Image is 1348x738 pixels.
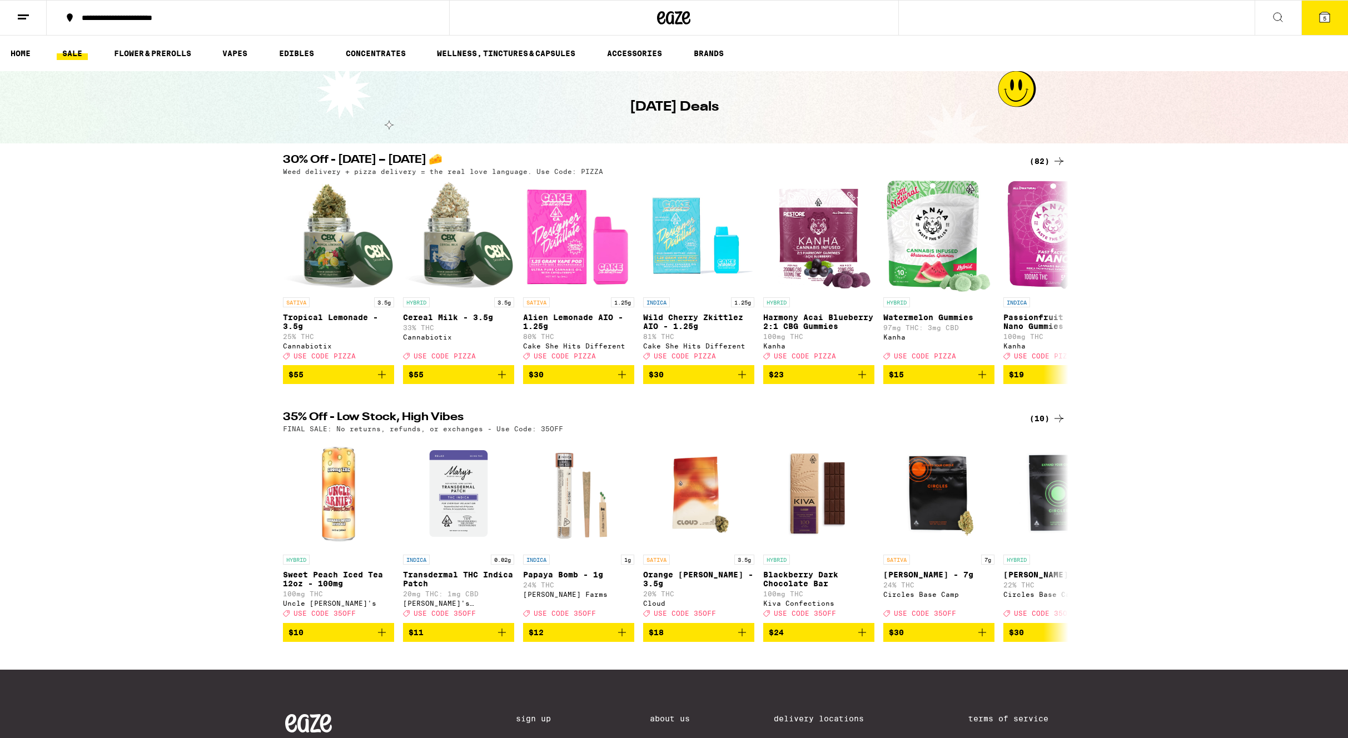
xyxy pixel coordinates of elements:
p: 24% THC [883,581,994,589]
p: 25% THC [283,333,394,340]
span: $30 [649,370,664,379]
p: 1g [621,555,634,565]
h2: 35% Off - Low Stock, High Vibes [283,412,1011,425]
img: Cloud - Orange Runtz - 3.5g [643,438,754,549]
p: 1.25g [611,297,634,307]
p: SATIVA [283,297,310,307]
p: Papaya Bomb - 1g [523,570,634,579]
p: 1.25g [731,297,754,307]
p: Passionfruit Paradise Nano Gummies [1003,313,1115,331]
a: Open page for Harmony Acai Blueberry 2:1 CBG Gummies from Kanha [763,181,874,365]
a: Open page for Tropical Lemonade - 3.5g from Cannabiotix [283,181,394,365]
a: FLOWER & PREROLLS [108,47,197,60]
img: Uncle Arnie's - Sweet Peach Iced Tea 12oz - 100mg [283,438,394,549]
span: $23 [769,370,784,379]
a: SALE [57,47,88,60]
span: $12 [529,628,544,637]
button: Add to bag [883,365,994,384]
span: USE CODE PIZZA [654,352,716,360]
p: 100mg THC [763,333,874,340]
a: Open page for Wild Cherry Zkittlez AIO - 1.25g from Cake She Hits Different [643,181,754,365]
a: Open page for Hella Jelly - 7g from Circles Base Camp [883,438,994,622]
p: Alien Lemonade AIO - 1.25g [523,313,634,331]
div: Cloud [643,600,754,607]
div: Cake She Hits Different [643,342,754,350]
a: WELLNESS, TINCTURES & CAPSULES [431,47,581,60]
span: $55 [409,370,424,379]
button: BRANDS [688,47,729,60]
span: $30 [1009,628,1024,637]
span: $18 [649,628,664,637]
p: 80% THC [523,333,634,340]
p: SATIVA [523,297,550,307]
span: $24 [769,628,784,637]
span: USE CODE PIZZA [1014,352,1076,360]
p: 22% THC [1003,581,1115,589]
p: HYBRID [1003,555,1030,565]
div: Kanha [763,342,874,350]
p: [PERSON_NAME] - 7g [1003,570,1115,579]
p: Cereal Milk - 3.5g [403,313,514,322]
a: HOME [5,47,36,60]
p: 24% THC [523,581,634,589]
button: Add to bag [403,365,514,384]
span: USE CODE 35OFF [1014,610,1076,617]
div: Uncle [PERSON_NAME]'s [283,600,394,607]
img: Cannabiotix - Tropical Lemonade - 3.5g [283,181,394,292]
img: Cannabiotix - Cereal Milk - 3.5g [403,181,514,292]
p: 7g [981,555,994,565]
span: USE CODE PIZZA [414,352,476,360]
button: Add to bag [883,623,994,642]
p: Transdermal THC Indica Patch [403,570,514,588]
a: (82) [1029,154,1066,168]
button: Add to bag [763,623,874,642]
p: Wild Cherry Zkittlez AIO - 1.25g [643,313,754,331]
span: USE CODE 35OFF [654,610,716,617]
p: 81% THC [643,333,754,340]
p: INDICA [403,555,430,565]
span: USE CODE 35OFF [294,610,356,617]
a: CONCENTRATES [340,47,411,60]
button: Add to bag [523,365,634,384]
p: Sweet Peach Iced Tea 12oz - 100mg [283,570,394,588]
p: INDICA [1003,297,1030,307]
p: SATIVA [643,555,670,565]
span: $30 [889,628,904,637]
a: VAPES [217,47,253,60]
img: Kanha - Watermelon Gummies [887,181,990,292]
button: Add to bag [523,623,634,642]
p: INDICA [523,555,550,565]
img: Kanha - Harmony Acai Blueberry 2:1 CBG Gummies [764,181,873,292]
span: USE CODE 35OFF [414,610,476,617]
p: FINAL SALE: No returns, refunds, or exchanges - Use Code: 35OFF [283,425,563,432]
a: Delivery Locations [774,714,884,723]
a: Open page for Blackberry Dark Chocolate Bar from Kiva Confections [763,438,874,622]
p: Weed delivery + pizza delivery = the real love language. Use Code: PIZZA [283,168,603,175]
img: Kanha - Passionfruit Paradise Nano Gummies [1007,181,1110,292]
div: Cannabiotix [283,342,394,350]
p: Watermelon Gummies [883,313,994,322]
button: Add to bag [283,365,394,384]
a: (10) [1029,412,1066,425]
p: HYBRID [883,297,910,307]
p: INDICA [643,297,670,307]
p: 3.5g [734,555,754,565]
div: Circles Base Camp [883,591,994,598]
span: $30 [529,370,544,379]
img: Circles Base Camp - Lantz - 7g [1003,438,1115,549]
p: Tropical Lemonade - 3.5g [283,313,394,331]
p: 20mg THC: 1mg CBD [403,590,514,597]
button: Add to bag [643,365,754,384]
img: Cake She Hits Different - Alien Lemonade AIO - 1.25g [523,181,634,292]
a: Terms of Service [968,714,1063,723]
button: Add to bag [403,623,514,642]
a: EDIBLES [273,47,320,60]
p: Orange [PERSON_NAME] - 3.5g [643,570,754,588]
div: Circles Base Camp [1003,591,1115,598]
button: Add to bag [763,365,874,384]
button: Add to bag [1003,623,1115,642]
span: USE CODE 35OFF [894,610,956,617]
span: USE CODE PIZZA [774,352,836,360]
img: Circles Base Camp - Hella Jelly - 7g [883,438,994,549]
